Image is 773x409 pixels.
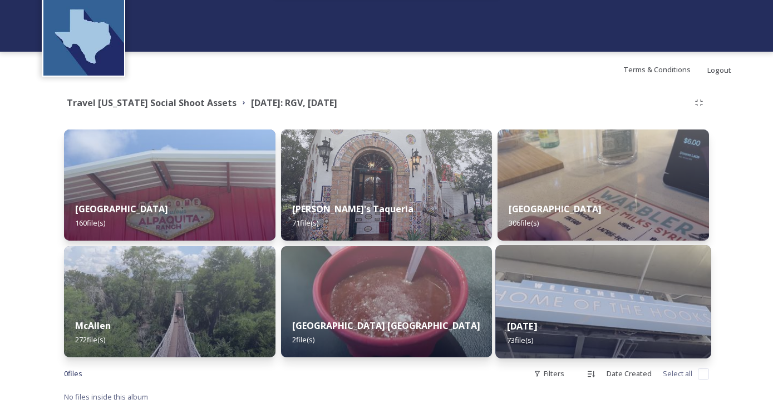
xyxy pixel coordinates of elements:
[509,203,602,215] strong: [GEOGRAPHIC_DATA]
[507,335,534,345] span: 73 file(s)
[601,363,657,385] div: Date Created
[507,320,537,332] strong: [DATE]
[75,218,105,228] span: 160 file(s)
[64,392,148,402] span: No files inside this album
[251,97,337,109] strong: [DATE]: RGV, [DATE]
[292,218,318,228] span: 71 file(s)
[281,246,493,357] img: 2e6af8e8-12cd-4981-9140-4e46966d3501.jpg
[64,246,275,357] img: bdc24991-6a7b-4934-9c33-6b0400ca848f.jpg
[623,63,707,76] a: Terms & Conditions
[67,97,237,109] strong: Travel [US_STATE] Social Shoot Assets
[509,218,539,228] span: 306 file(s)
[281,129,493,241] img: 865a8e95-dbe3-464f-9b9a-82c5a9ad6abd.jpg
[64,129,275,241] img: e4d968d7-eabd-4759-b194-ffc94da0af83.jpg
[292,203,413,215] strong: [PERSON_NAME]'s Taqueria
[623,64,691,74] span: Terms & Conditions
[496,245,711,358] img: cf7d3a57-545c-4dd9-af6d-7e4ab3c32ccc.jpg
[75,320,111,332] strong: McAllen
[528,363,570,385] div: Filters
[707,65,731,75] span: Logout
[75,203,168,215] strong: [GEOGRAPHIC_DATA]
[75,335,105,345] span: 272 file(s)
[292,335,314,345] span: 2 file(s)
[663,368,692,379] span: Select all
[292,320,480,332] strong: [GEOGRAPHIC_DATA] [GEOGRAPHIC_DATA]
[64,368,82,379] span: 0 file s
[498,129,709,241] img: 99516262-618f-4363-8dfb-9542cfefc633.jpg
